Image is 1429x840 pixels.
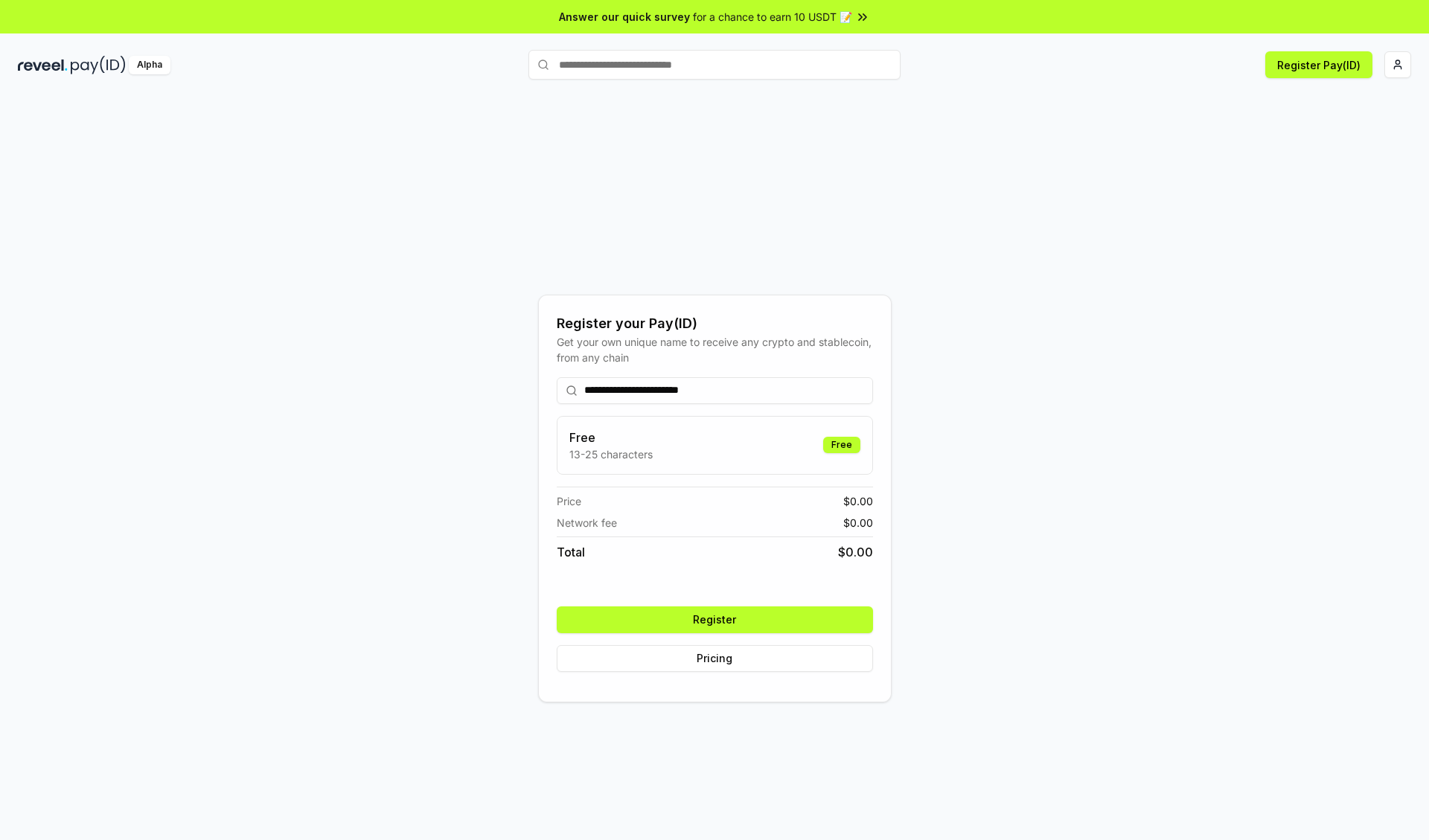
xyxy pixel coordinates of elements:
[71,56,126,74] img: pay_id
[559,9,690,25] span: Answer our quick survey
[557,493,581,509] span: Price
[843,515,873,530] span: $ 0.00
[693,9,852,25] span: for a chance to earn 10 USDT 📝
[843,493,873,509] span: $ 0.00
[557,543,585,561] span: Total
[569,446,653,462] p: 13-25 characters
[18,56,68,74] img: reveel_dark
[1265,51,1372,78] button: Register Pay(ID)
[557,334,873,365] div: Get your own unique name to receive any crypto and stablecoin, from any chain
[823,437,860,453] div: Free
[557,606,873,633] button: Register
[557,645,873,672] button: Pricing
[838,543,873,561] span: $ 0.00
[557,515,617,530] span: Network fee
[557,313,873,334] div: Register your Pay(ID)
[569,429,653,446] h3: Free
[129,56,170,74] div: Alpha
